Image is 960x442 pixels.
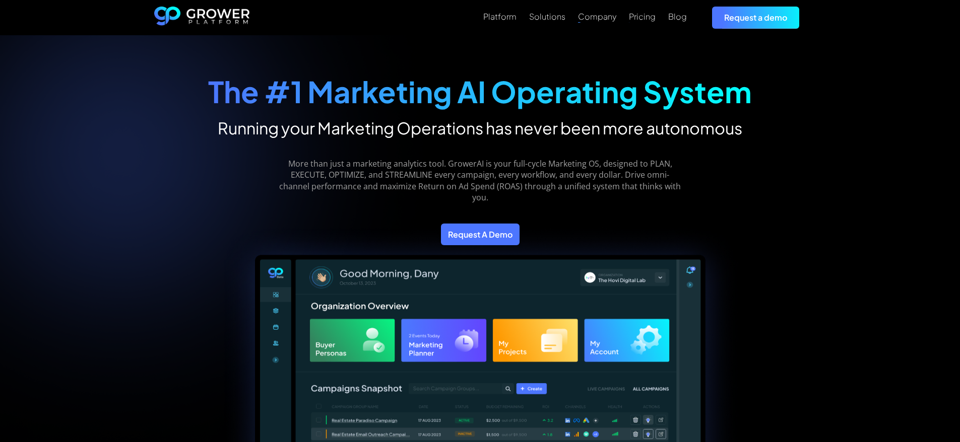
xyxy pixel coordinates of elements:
a: Solutions [529,11,565,23]
a: Platform [483,11,517,23]
strong: The #1 Marketing AI Operating System [208,73,752,110]
a: Request A Demo [441,224,520,245]
a: Pricing [629,11,656,23]
a: home [154,7,250,29]
a: Company [578,11,616,23]
h2: Running your Marketing Operations has never been more autonomous [208,118,752,138]
a: Blog [668,11,687,23]
div: Blog [668,12,687,21]
a: Request a demo [712,7,799,28]
div: Company [578,12,616,21]
div: Platform [483,12,517,21]
p: More than just a marketing analytics tool. GrowerAI is your full-cycle Marketing OS, designed to ... [278,158,682,203]
div: Pricing [629,12,656,21]
div: Solutions [529,12,565,21]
